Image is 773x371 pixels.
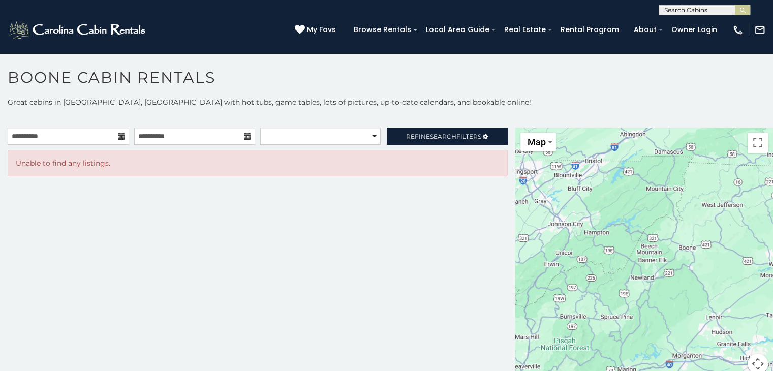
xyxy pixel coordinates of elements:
[295,24,338,36] a: My Favs
[430,133,456,140] span: Search
[387,128,508,145] a: RefineSearchFilters
[349,22,416,38] a: Browse Rentals
[666,22,722,38] a: Owner Login
[555,22,624,38] a: Rental Program
[528,137,546,147] span: Map
[8,20,148,40] img: White-1-2.png
[307,24,336,35] span: My Favs
[754,24,765,36] img: mail-regular-white.png
[499,22,551,38] a: Real Estate
[748,133,768,153] button: Toggle fullscreen view
[629,22,662,38] a: About
[421,22,494,38] a: Local Area Guide
[16,158,500,168] p: Unable to find any listings.
[406,133,481,140] span: Refine Filters
[732,24,744,36] img: phone-regular-white.png
[520,133,556,151] button: Change map style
